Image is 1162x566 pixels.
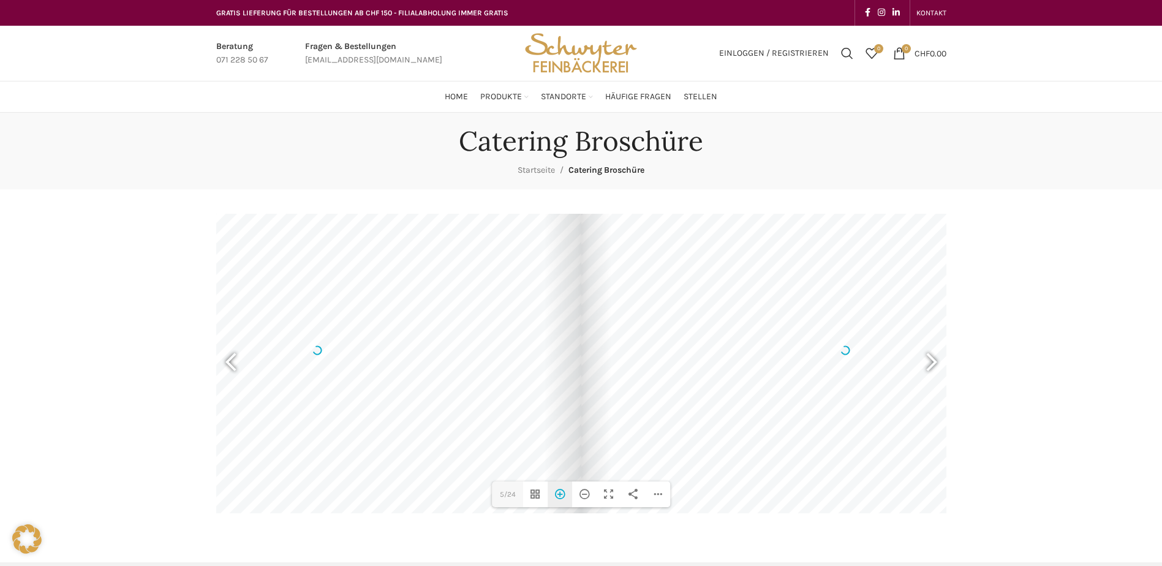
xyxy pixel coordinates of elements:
[902,44,911,53] span: 0
[518,165,555,175] a: Startseite
[874,44,883,53] span: 0
[523,481,548,507] div: Vorschaubilder umschalten
[713,41,835,66] a: Einloggen / Registrieren
[861,4,874,21] a: Facebook social link
[874,4,889,21] a: Instagram social link
[568,165,644,175] span: Catering Broschüre
[216,9,508,17] span: GRATIS LIEFERUNG FÜR BESTELLUNGEN AB CHF 150 - FILIALABHOLUNG IMMER GRATIS
[210,85,953,109] div: Main navigation
[216,40,268,67] a: Infobox link
[916,333,946,394] div: Nächste Seite
[684,91,717,103] span: Stellen
[480,91,522,103] span: Produkte
[597,481,621,507] div: Vollbild umschalten
[859,41,884,66] a: 0
[480,85,529,109] a: Produkte
[541,91,586,103] span: Standorte
[445,85,468,109] a: Home
[889,4,904,21] a: Linkedin social link
[459,125,703,157] h1: Catering Broschüre
[305,40,442,67] a: Infobox link
[445,91,468,103] span: Home
[915,48,946,58] bdi: 0.00
[541,85,593,109] a: Standorte
[548,481,572,507] div: Hereinzoomen
[684,85,717,109] a: Stellen
[572,481,597,507] div: Herauszoomen
[719,49,829,58] span: Einloggen / Registrieren
[216,333,247,394] div: Vorherige Seite
[521,26,641,81] img: Bäckerei Schwyter
[621,481,646,507] div: Teilen
[835,41,859,66] a: Suchen
[605,85,671,109] a: Häufige Fragen
[605,91,671,103] span: Häufige Fragen
[859,41,884,66] div: Meine Wunschliste
[915,48,930,58] span: CHF
[521,47,641,58] a: Site logo
[910,1,953,25] div: Secondary navigation
[492,481,524,507] label: 5/24
[916,1,946,25] a: KONTAKT
[916,9,946,17] span: KONTAKT
[887,41,953,66] a: 0 CHF0.00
